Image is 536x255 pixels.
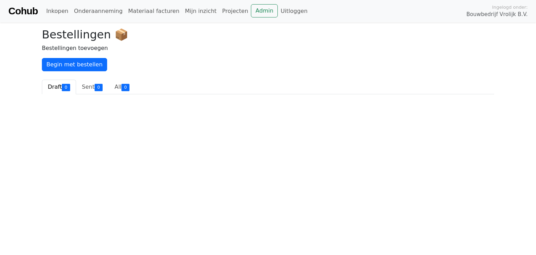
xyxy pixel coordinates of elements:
div: 0 [62,84,70,91]
a: Mijn inzicht [182,4,219,18]
a: Admin [251,4,278,17]
h2: Bestellingen 📦 [42,28,494,41]
a: Materiaal facturen [125,4,182,18]
a: Inkopen [43,4,71,18]
div: 0 [121,84,129,91]
a: Projecten [219,4,251,18]
a: Onderaanneming [71,4,125,18]
span: Ingelogd onder: [492,4,528,10]
a: Uitloggen [278,4,310,18]
div: 0 [95,84,103,91]
span: Bouwbedrijf Vrolijk B.V. [466,10,528,19]
p: Bestellingen toevoegen [42,44,494,52]
a: Draft0 [42,80,76,94]
a: Cohub [8,3,38,20]
a: Begin met bestellen [42,58,107,71]
a: All0 [109,80,135,94]
a: Sent0 [76,80,109,94]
